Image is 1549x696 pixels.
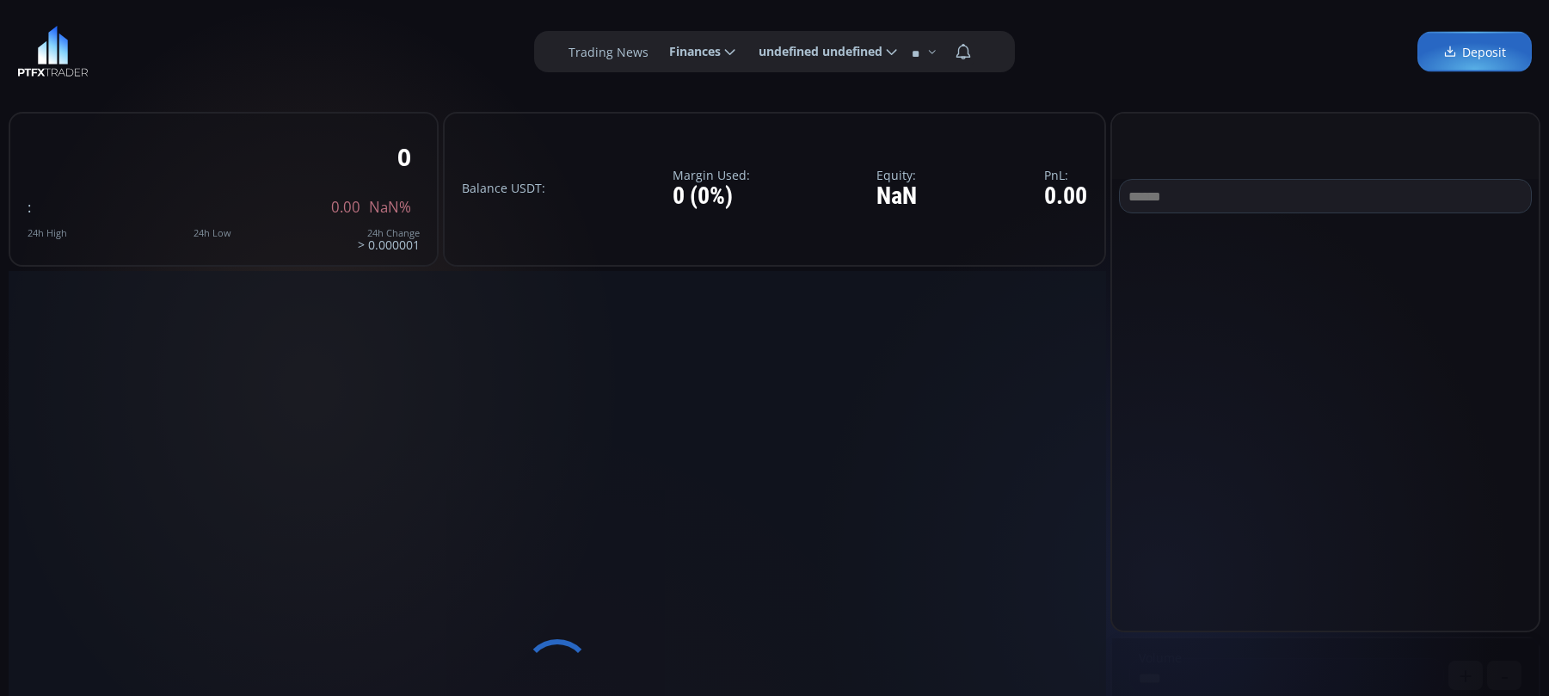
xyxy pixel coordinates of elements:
[358,228,420,238] div: 24h Change
[747,34,882,69] span: undefined undefined
[569,43,648,61] label: Trading News
[1417,32,1532,72] a: Deposit
[369,200,411,215] span: NaN%
[673,183,750,210] div: 0 (0%)
[17,26,89,77] img: LOGO
[1044,169,1087,182] label: PnL:
[397,144,411,170] div: 0
[1044,183,1087,210] div: 0.00
[28,197,31,217] span: :
[1443,43,1506,61] span: Deposit
[673,169,750,182] label: Margin Used:
[28,228,67,238] div: 24h High
[876,183,917,210] div: NaN
[462,182,545,194] label: Balance USDT:
[876,169,917,182] label: Equity:
[657,34,721,69] span: Finances
[194,228,231,238] div: 24h Low
[331,200,360,215] span: 0.00
[358,228,420,251] div: > 0.000001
